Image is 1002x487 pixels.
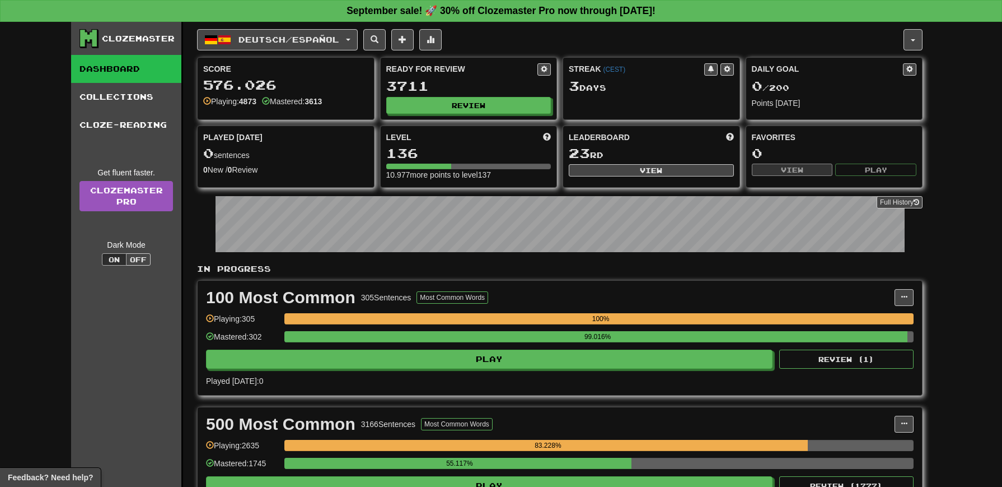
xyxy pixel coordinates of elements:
[203,78,368,92] div: 576.026
[386,146,551,160] div: 136
[752,63,903,76] div: Daily Goal
[391,29,414,50] button: Add sentence to collection
[238,35,339,44] span: Deutsch / Español
[752,98,917,109] div: Points [DATE]
[102,33,175,44] div: Clozemaster
[386,79,551,93] div: 3711
[71,83,181,111] a: Collections
[569,78,579,94] span: 3
[726,132,734,143] span: This week in points, UTC
[206,350,772,369] button: Play
[206,313,279,332] div: Playing: 305
[569,145,590,161] span: 23
[386,97,551,114] button: Review
[203,165,208,174] strong: 0
[228,165,232,174] strong: 0
[239,97,256,106] strong: 4873
[197,29,358,50] button: Deutsch/Español
[569,132,630,143] span: Leaderboard
[569,164,734,177] button: View
[203,132,263,143] span: Played [DATE]
[206,416,355,433] div: 500 Most Common
[416,291,488,304] button: Most Common Words
[569,79,734,94] div: Day s
[206,331,279,350] div: Mastered: 302
[386,169,551,180] div: 10.977 more points to level 137
[288,313,914,324] div: 100%
[752,146,917,160] div: 0
[569,63,704,75] div: Streak
[603,66,625,73] a: (CEST)
[752,83,789,92] span: / 200
[79,181,173,211] a: ClozemasterPro
[288,331,907,342] div: 99.016%
[419,29,442,50] button: More stats
[206,377,263,386] span: Played [DATE]: 0
[8,472,93,483] span: Open feedback widget
[203,145,214,161] span: 0
[206,440,279,458] div: Playing: 2635
[347,5,655,16] strong: September sale! 🚀 30% off Clozemaster Pro now through [DATE]!
[779,350,914,369] button: Review (1)
[569,146,734,161] div: rd
[203,63,368,75] div: Score
[752,132,917,143] div: Favorites
[206,289,355,306] div: 100 Most Common
[206,458,279,476] div: Mastered: 1745
[79,167,173,178] div: Get fluent faster.
[305,97,322,106] strong: 3613
[203,146,368,161] div: sentences
[877,196,923,208] button: Full History
[203,96,256,107] div: Playing:
[102,253,127,266] button: On
[543,132,551,143] span: Score more points to level up
[752,78,762,94] span: 0
[71,55,181,83] a: Dashboard
[71,111,181,139] a: Cloze-Reading
[752,164,833,176] button: View
[386,132,411,143] span: Level
[288,458,631,469] div: 55.117%
[835,164,916,176] button: Play
[361,419,415,430] div: 3166 Sentences
[79,239,173,251] div: Dark Mode
[203,164,368,175] div: New / Review
[421,418,493,430] button: Most Common Words
[288,440,808,451] div: 83.228%
[126,253,151,266] button: Off
[262,96,322,107] div: Mastered:
[197,263,923,275] p: In Progress
[386,63,538,75] div: Ready for Review
[361,292,411,303] div: 305 Sentences
[363,29,386,50] button: Search sentences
